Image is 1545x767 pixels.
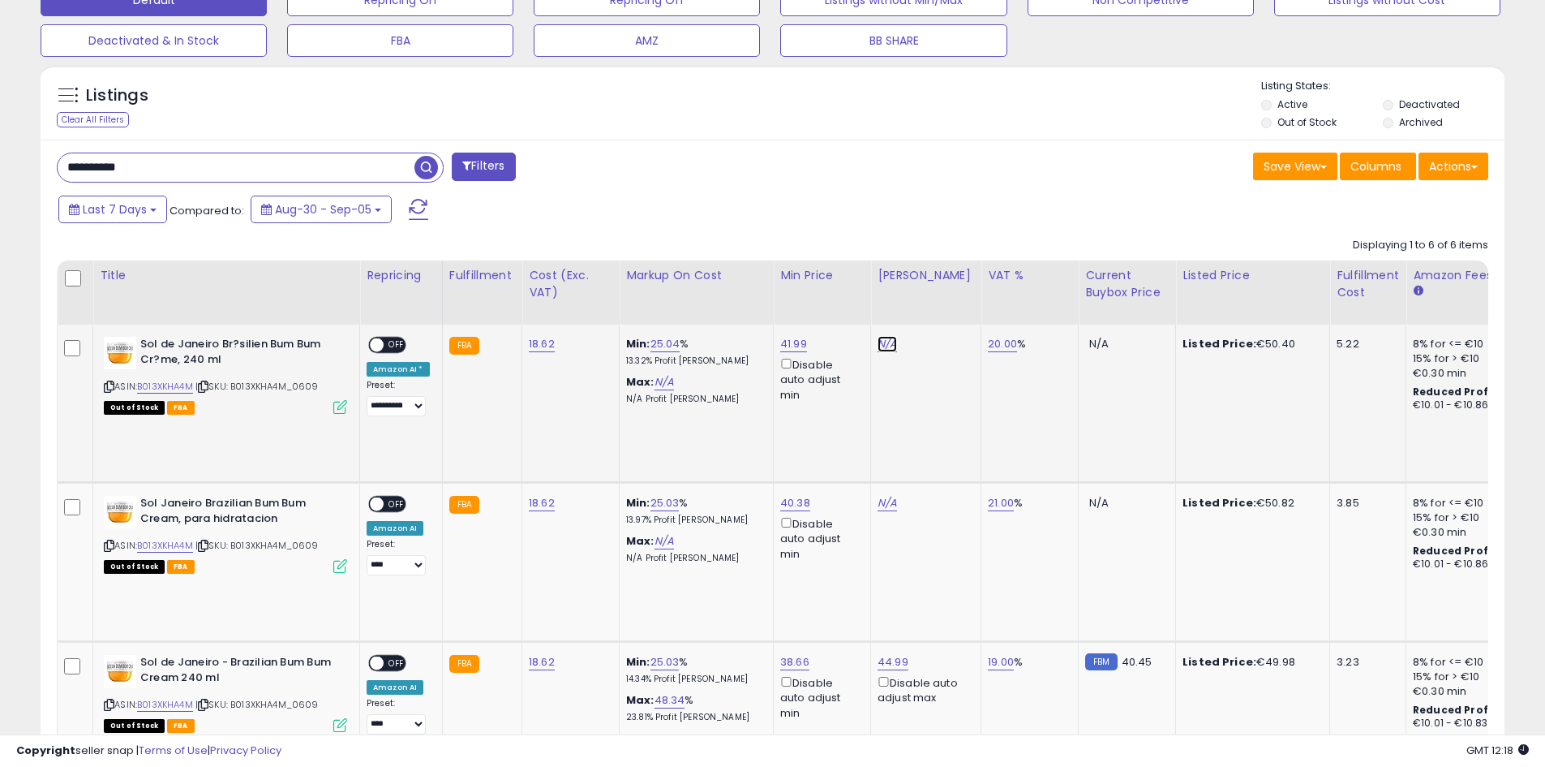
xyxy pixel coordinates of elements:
label: Archived [1399,115,1443,129]
p: 13.97% Profit [PERSON_NAME] [626,515,761,526]
img: 411l4KLVakL._SL40_.jpg [104,655,136,687]
div: 3.23 [1337,655,1393,670]
b: Sol de Janeiro - Brazilian Bum Bum Cream 240 ml [140,655,337,689]
p: Listing States: [1261,79,1504,94]
label: Deactivated [1399,97,1460,111]
a: 41.99 [780,336,807,352]
div: Listed Price [1182,267,1323,284]
div: Displaying 1 to 6 of 6 items [1353,238,1488,253]
span: FBA [167,401,195,415]
span: OFF [384,657,410,670]
small: FBA [449,337,479,355]
h5: Listings [86,84,148,107]
button: Actions [1418,153,1488,180]
span: 40.45 [1122,654,1152,670]
div: Preset: [367,698,430,735]
span: N/A [1089,336,1109,351]
a: Privacy Policy [210,743,281,758]
span: Last 7 Days [83,201,147,218]
button: Aug-30 - Sep-05 [251,196,392,223]
b: Max: [626,692,654,708]
div: Min Price [780,267,864,284]
b: Listed Price: [1182,654,1256,670]
div: Cost (Exc. VAT) [529,267,612,301]
span: Columns [1350,158,1401,175]
small: FBM [1085,653,1117,670]
small: FBA [449,655,479,673]
span: | SKU: B013XKHA4M_0609 [195,380,319,393]
b: Listed Price: [1182,336,1256,351]
div: seller snap | | [16,743,281,759]
div: % [988,655,1066,670]
span: All listings that are currently out of stock and unavailable for purchase on Amazon [104,560,165,574]
a: 40.38 [780,495,810,511]
div: Disable auto adjust min [780,515,858,562]
b: Min: [626,336,650,351]
div: ASIN: [104,337,347,412]
b: Min: [626,654,650,670]
a: 18.62 [529,654,555,670]
div: VAT % [988,267,1071,284]
div: €50.82 [1182,496,1317,511]
label: Active [1277,97,1307,111]
a: 38.66 [780,654,809,670]
b: Reduced Prof. Rng. [1413,703,1519,717]
div: Current Buybox Price [1085,267,1169,301]
a: 21.00 [988,495,1014,511]
a: 44.99 [878,654,908,670]
span: Aug-30 - Sep-05 [275,201,371,218]
small: Amazon Fees. [1413,284,1423,299]
button: Save View [1253,153,1337,180]
a: B013XKHA4M [137,380,193,394]
span: N/A [1089,495,1109,511]
small: FBA [449,496,479,514]
div: Amazon AI * [367,362,430,377]
div: Title [100,267,353,284]
div: Disable auto adjust min [780,674,858,721]
a: N/A [654,374,674,390]
a: 25.03 [650,654,680,670]
a: 25.04 [650,336,680,352]
button: Last 7 Days [58,196,167,223]
b: Max: [626,533,654,549]
span: OFF [384,338,410,352]
b: Reduced Prof. Rng. [1413,544,1519,558]
a: N/A [878,336,897,352]
span: 2025-09-13 12:18 GMT [1466,743,1529,758]
a: N/A [878,495,897,511]
a: 20.00 [988,336,1017,352]
a: 18.62 [529,495,555,511]
div: Disable auto adjust max [878,674,968,705]
div: % [626,337,761,367]
b: Reduced Prof. Rng. [1413,385,1519,399]
div: Preset: [367,539,430,575]
a: 25.03 [650,495,680,511]
span: All listings that are currently out of stock and unavailable for purchase on Amazon [104,401,165,415]
div: Amazon AI [367,680,423,695]
button: Filters [452,153,515,181]
div: % [626,693,761,723]
span: | SKU: B013XKHA4M_0609 [195,698,319,711]
span: OFF [384,498,410,511]
a: 48.34 [654,692,685,709]
th: The percentage added to the cost of goods (COGS) that forms the calculator for Min & Max prices. [620,261,774,325]
button: AMZ [534,24,760,57]
div: 3.85 [1337,496,1393,511]
button: BB SHARE [780,24,1006,57]
b: Listed Price: [1182,495,1256,511]
a: B013XKHA4M [137,698,193,712]
p: 13.32% Profit [PERSON_NAME] [626,355,761,367]
div: Fulfillment [449,267,515,284]
span: FBA [167,560,195,574]
b: Min: [626,495,650,511]
a: Terms of Use [139,743,208,758]
p: 23.81% Profit [PERSON_NAME] [626,712,761,723]
button: Columns [1340,153,1416,180]
button: FBA [287,24,513,57]
strong: Copyright [16,743,75,758]
img: 411l4KLVakL._SL40_.jpg [104,337,136,369]
div: Fulfillment Cost [1337,267,1399,301]
span: Compared to: [170,203,244,218]
div: % [988,496,1066,511]
div: €50.40 [1182,337,1317,351]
